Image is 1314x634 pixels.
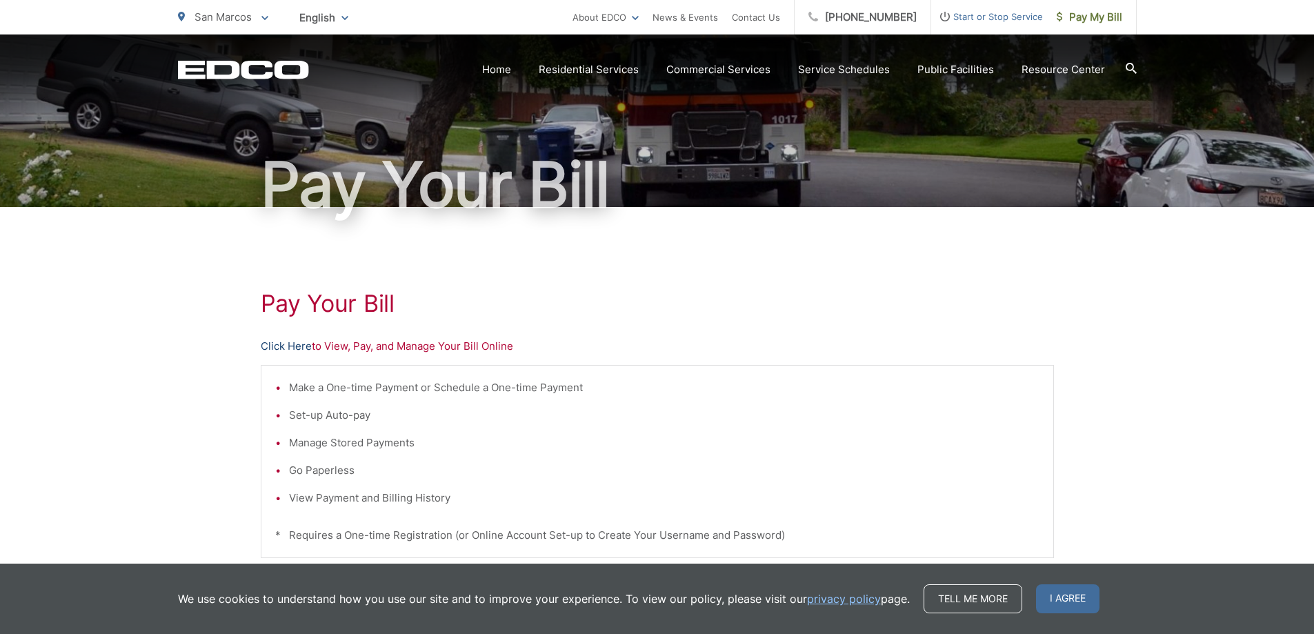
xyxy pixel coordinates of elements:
h1: Pay Your Bill [178,150,1137,219]
span: Pay My Bill [1057,9,1122,26]
li: Make a One-time Payment or Schedule a One-time Payment [289,379,1039,396]
a: Service Schedules [798,61,890,78]
a: Resource Center [1022,61,1105,78]
li: Manage Stored Payments [289,435,1039,451]
li: Go Paperless [289,462,1039,479]
span: I agree [1036,584,1099,613]
li: View Payment and Billing History [289,490,1039,506]
span: English [289,6,359,30]
a: Commercial Services [666,61,770,78]
a: Residential Services [539,61,639,78]
a: About EDCO [573,9,639,26]
a: Home [482,61,511,78]
p: We use cookies to understand how you use our site and to improve your experience. To view our pol... [178,591,910,607]
li: Set-up Auto-pay [289,407,1039,424]
a: Click Here [261,338,312,355]
a: News & Events [653,9,718,26]
a: Contact Us [732,9,780,26]
h1: Pay Your Bill [261,290,1054,317]
p: * Requires a One-time Registration (or Online Account Set-up to Create Your Username and Password) [275,527,1039,544]
a: privacy policy [807,591,881,607]
a: Tell me more [924,584,1022,613]
span: San Marcos [195,10,252,23]
p: to View, Pay, and Manage Your Bill Online [261,338,1054,355]
a: EDCD logo. Return to the homepage. [178,60,309,79]
a: Public Facilities [917,61,994,78]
